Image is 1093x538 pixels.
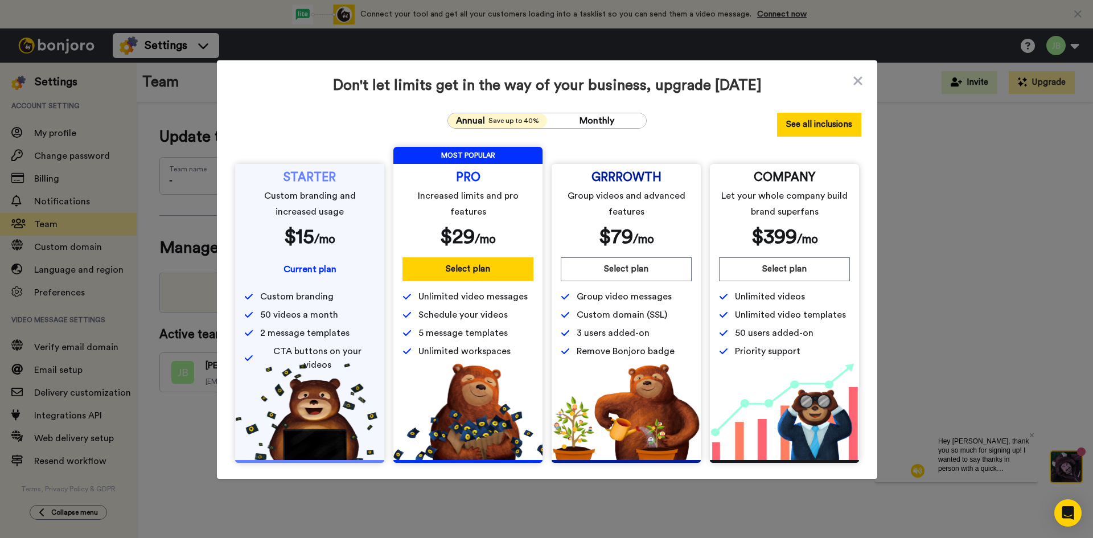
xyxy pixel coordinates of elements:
[456,114,485,128] span: Annual
[577,290,672,303] span: Group video messages
[735,308,846,322] span: Unlimited video templates
[260,290,334,303] span: Custom branding
[735,290,805,303] span: Unlimited videos
[448,113,547,128] button: AnnualSave up to 40%
[751,227,797,247] span: $ 399
[735,326,813,340] span: 50 users added-on
[577,344,675,358] span: Remove Bonjoro badge
[710,363,859,460] img: baac238c4e1197dfdb093d3ea7416ec4.png
[721,188,848,220] span: Let your whole company build brand superfans
[402,257,533,281] button: Select plan
[735,344,800,358] span: Priority support
[456,173,480,182] span: PRO
[1,2,32,33] img: c638375f-eacb-431c-9714-bd8d08f708a7-1584310529.jpg
[36,36,50,50] img: mute-white.svg
[284,227,314,247] span: $ 15
[418,308,508,322] span: Schedule your videos
[233,76,861,95] span: Don't let limits get in the way of your business, upgrade [DATE]
[577,326,650,340] span: 3 users added-on
[260,308,338,322] span: 50 videos a month
[1054,499,1082,527] div: Open Intercom Messenger
[777,113,861,137] button: See all inclusions
[577,308,667,322] span: Custom domain (SSL)
[283,265,336,274] span: Current plan
[64,10,154,127] span: Hey [PERSON_NAME], thank you so much for signing up! I wanted to say thanks in person with a quic...
[754,173,815,182] span: COMPANY
[393,363,543,460] img: b5b10b7112978f982230d1107d8aada4.png
[314,233,335,245] span: /mo
[580,116,614,125] span: Monthly
[599,227,633,247] span: $ 79
[440,227,475,247] span: $ 29
[488,116,539,125] span: Save up to 40%
[475,233,496,245] span: /mo
[393,147,543,164] span: MOST POPULAR
[260,344,375,372] span: CTA buttons on your videos
[418,326,508,340] span: 5 message templates
[563,188,690,220] span: Group videos and advanced features
[797,233,818,245] span: /mo
[591,173,661,182] span: GRRROWTH
[235,363,384,460] img: 5112517b2a94bd7fef09f8ca13467cef.png
[418,344,511,358] span: Unlimited workspaces
[719,257,850,281] button: Select plan
[418,290,528,303] span: Unlimited video messages
[633,233,654,245] span: /mo
[283,173,336,182] span: STARTER
[552,363,701,460] img: edd2fd70e3428fe950fd299a7ba1283f.png
[405,188,532,220] span: Increased limits and pro features
[260,326,350,340] span: 2 message templates
[561,257,692,281] button: Select plan
[246,188,373,220] span: Custom branding and increased usage
[547,113,646,128] button: Monthly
